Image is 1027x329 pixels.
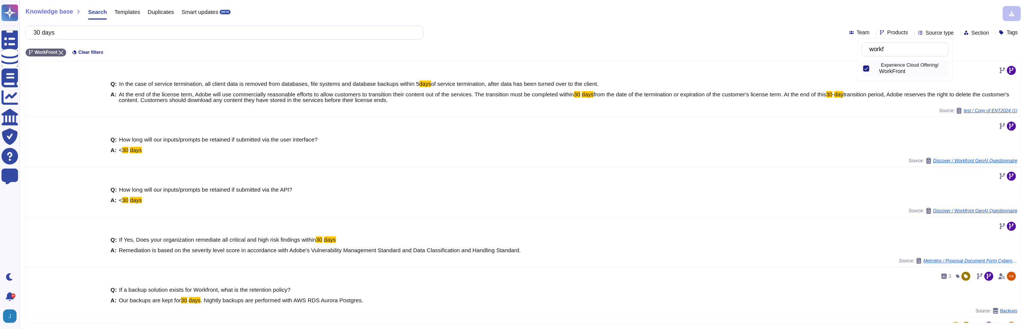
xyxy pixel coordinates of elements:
[78,50,103,55] span: Clear filters
[3,309,17,323] img: user
[88,9,107,15] span: Search
[119,186,292,193] span: How long will our inputs/prompts be retained if submitted via the API?
[879,68,946,75] div: WorkFront
[939,108,1018,114] span: Source:
[933,158,1018,163] span: Discover / Workfront GenAI Questionnaire
[119,91,574,97] span: At the end of the license term, Adobe will use commercially reasonable efforts to allow customers...
[30,26,416,39] input: Search a question or template...
[111,297,117,303] b: A:
[316,236,322,243] mark: 30
[119,236,316,243] span: If Yes, Does your organization remediate all critical and high risk findings within
[594,91,826,97] span: from the date of the termination or expiration of the customer's license term. At the end of this
[582,91,594,97] mark: days
[574,91,580,97] mark: 30
[1007,30,1018,35] span: Tags
[111,237,117,242] b: Q:
[148,9,174,15] span: Duplicates
[111,147,117,153] b: A:
[833,91,834,97] span: -
[1000,309,1018,313] span: Backups
[933,209,1018,213] span: Discover / Workfront GenAI Questionnaire
[111,187,117,192] b: Q:
[873,60,949,77] div: WorkFront
[431,81,599,87] span: of service termination, after data has been turned over to the client.
[976,308,1018,314] span: Source:
[119,136,318,143] span: How long will our inputs/prompts be retained if submitted via the user interface?
[119,247,521,253] span: Remediation is based on the severity level score in accordance with Adobe's Vulnerability Managem...
[201,297,363,303] span: . Nightly backups are performed with AWS RDS Aurora Postgres.
[189,297,201,303] mark: days
[119,147,122,153] span: <
[11,294,15,298] div: 9+
[857,30,870,35] span: Team
[119,297,181,303] span: Our backups are kept for
[111,247,117,253] b: A:
[909,208,1018,214] span: Source:
[26,9,73,15] span: Knowledge base
[122,147,129,153] mark: 30
[926,30,954,35] span: Source type
[887,30,908,35] span: Products
[35,50,57,55] span: WorkFront
[111,287,117,292] b: Q:
[826,91,833,97] mark: 30
[949,274,951,279] span: 3
[111,91,117,103] b: A:
[111,197,117,203] b: A:
[964,108,1018,113] span: test / Copy of ENT2024 (1)
[972,30,989,35] span: Section
[1007,272,1016,281] img: user
[111,137,117,142] b: Q:
[181,297,187,303] mark: 30
[111,81,117,87] b: Q:
[866,43,948,56] input: Search by keywords
[924,259,1018,263] span: Metrolinx / Proposal Document Form Cybersecurity Questionnaire
[122,197,129,203] mark: 30
[119,197,122,203] span: <
[130,147,142,153] mark: days
[130,197,142,203] mark: days
[419,81,431,87] mark: days
[879,68,905,75] span: WorkFront
[114,9,140,15] span: Templates
[220,10,231,14] div: BETA
[119,81,419,87] span: In the case of service termination, all client data is removed from databases, file systems and d...
[182,9,219,15] span: Smart updates
[873,64,876,73] div: WorkFront
[881,63,946,68] p: Experience Cloud Offering/
[119,286,291,293] span: If a backup solution exists for Workfront, what is the retention policy?
[834,91,843,97] mark: day
[899,258,1018,264] span: Source:
[2,308,22,324] button: user
[119,91,1009,103] span: transition period, Adobe reserves the right to delete the customer's content. Customers should do...
[324,236,336,243] mark: days
[909,158,1018,164] span: Source:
